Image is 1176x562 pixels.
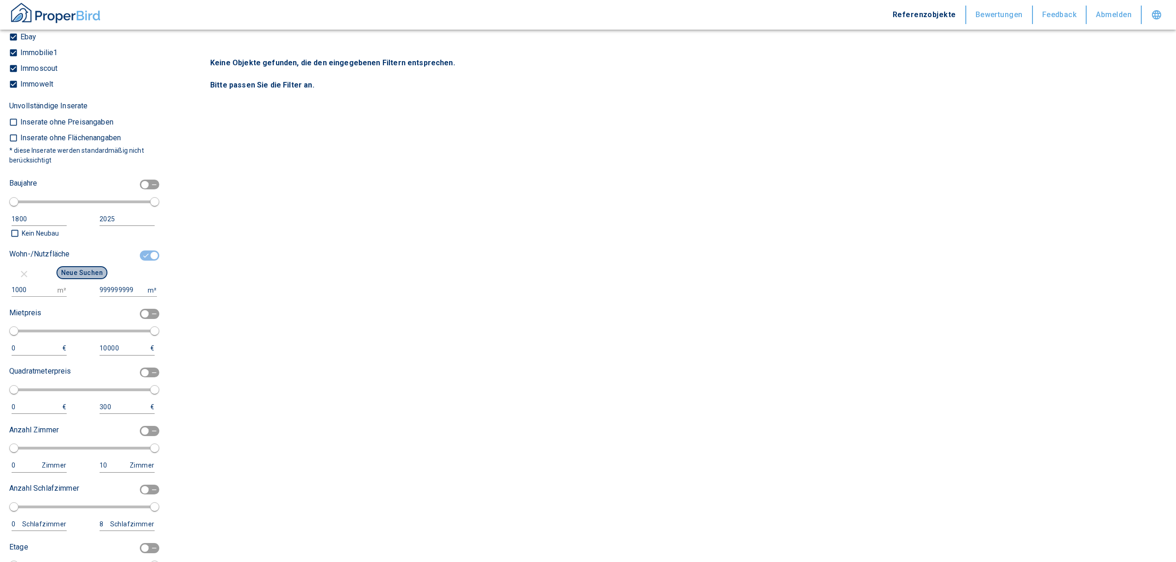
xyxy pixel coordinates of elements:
[9,542,28,553] p: Etage
[9,483,79,494] p: Anzahl Schlafzimmer
[19,228,59,238] p: Kein Neubau
[18,33,37,41] p: Ebay
[9,425,59,436] p: Anzahl Zimmer
[1087,6,1142,24] button: Abmelden
[1033,6,1087,24] button: Feedback
[56,266,107,279] button: Neue Suchen
[9,1,102,25] img: ProperBird Logo and Home Button
[18,49,58,56] p: Immobilie1
[9,178,37,189] p: Baujahre
[148,286,156,295] p: m²
[9,307,41,318] p: Mietpreis
[9,100,88,112] p: Unvollständige Inserate
[210,57,1137,91] p: Keine Objekte gefunden, die den eingegebenen Filtern entsprechen. Bitte passen Sie die Filter an.
[18,119,113,126] p: Inserate ohne Preisangaben
[57,286,66,295] p: m²
[9,146,157,165] p: * diese Inserate werden standardmäßig nicht berücksichtigt
[9,366,71,377] p: Quadratmeterpreis
[18,81,53,88] p: Immowelt
[18,134,121,142] p: Inserate ohne Flächenangaben
[9,249,69,260] p: Wohn-/Nutzfläche
[9,1,102,28] button: ProperBird Logo and Home Button
[883,6,966,24] button: Referenzobjekte
[966,6,1033,24] button: Bewertungen
[18,65,57,72] p: Immoscout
